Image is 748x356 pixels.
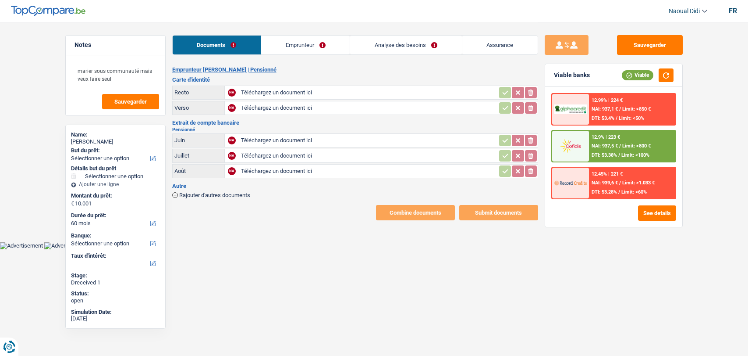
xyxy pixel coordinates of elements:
[71,212,158,219] label: Durée du prêt:
[174,104,223,111] div: Verso
[71,315,160,322] div: [DATE]
[174,89,223,96] div: Recto
[228,89,236,97] div: NA
[179,192,250,198] span: Rajouter d'autres documents
[592,152,617,158] span: DTI: 53.38%
[174,168,223,174] div: Août
[174,137,223,144] div: Juin
[592,180,618,186] span: NAI: 939,6 €
[228,104,236,112] div: NA
[172,127,538,132] h2: Pensionné
[459,205,538,220] button: Submit documents
[554,104,587,115] img: AlphaCredit
[619,180,621,186] span: /
[172,120,538,126] h3: Extrait de compte bancaire
[638,205,676,221] button: See details
[592,171,623,177] div: 12.45% | 221 €
[71,165,160,172] div: Détails but du prêt
[462,36,538,54] a: Assurance
[228,137,236,144] div: NA
[172,66,538,73] h2: Emprunteur [PERSON_NAME] | Pensionné
[554,138,587,154] img: Cofidis
[71,232,158,239] label: Banque:
[173,36,261,54] a: Documents
[662,4,707,18] a: Naoual Didi
[621,152,649,158] span: Limit: <100%
[592,106,618,112] span: NAI: 937,1 €
[616,115,617,121] span: /
[11,6,85,16] img: TopCompare Logo
[174,152,223,159] div: Juillet
[71,297,160,304] div: open
[71,200,74,207] span: €
[619,115,644,121] span: Limit: <50%
[554,175,587,191] img: Record Credits
[618,152,620,158] span: /
[376,205,455,220] button: Combine documents
[71,252,158,259] label: Taux d'intérêt:
[592,97,623,103] div: 12.99% | 224 €
[617,35,683,55] button: Sauvegarder
[114,99,147,104] span: Sauvegarder
[71,192,158,199] label: Montant du prêt:
[622,180,655,186] span: Limit: >1.033 €
[44,242,87,249] img: Advertisement
[592,134,620,140] div: 12.9% | 223 €
[71,147,158,154] label: But du prêt:
[622,70,653,80] div: Viable
[592,115,614,121] span: DTI: 53.4%
[71,272,160,279] div: Stage:
[554,72,590,79] div: Viable banks
[350,36,461,54] a: Analyse des besoins
[729,7,737,15] div: fr
[71,131,160,138] div: Name:
[71,309,160,316] div: Simulation Date:
[619,143,621,149] span: /
[592,189,617,195] span: DTI: 53.28%
[592,143,618,149] span: NAI: 937,5 €
[261,36,350,54] a: Emprunteur
[618,189,620,195] span: /
[622,143,651,149] span: Limit: >800 €
[228,152,236,160] div: NA
[71,279,160,286] div: Dreceived 1
[71,290,160,297] div: Status:
[172,192,250,198] button: Rajouter d'autres documents
[172,77,538,83] h3: Carte d'identité
[74,41,156,49] h5: Notes
[622,106,651,112] span: Limit: >850 €
[71,181,160,187] div: Ajouter une ligne
[228,167,236,175] div: NA
[619,106,621,112] span: /
[71,138,160,145] div: [PERSON_NAME]
[621,189,647,195] span: Limit: <60%
[172,183,538,189] h3: Autre
[102,94,159,109] button: Sauvegarder
[669,7,700,15] span: Naoual Didi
